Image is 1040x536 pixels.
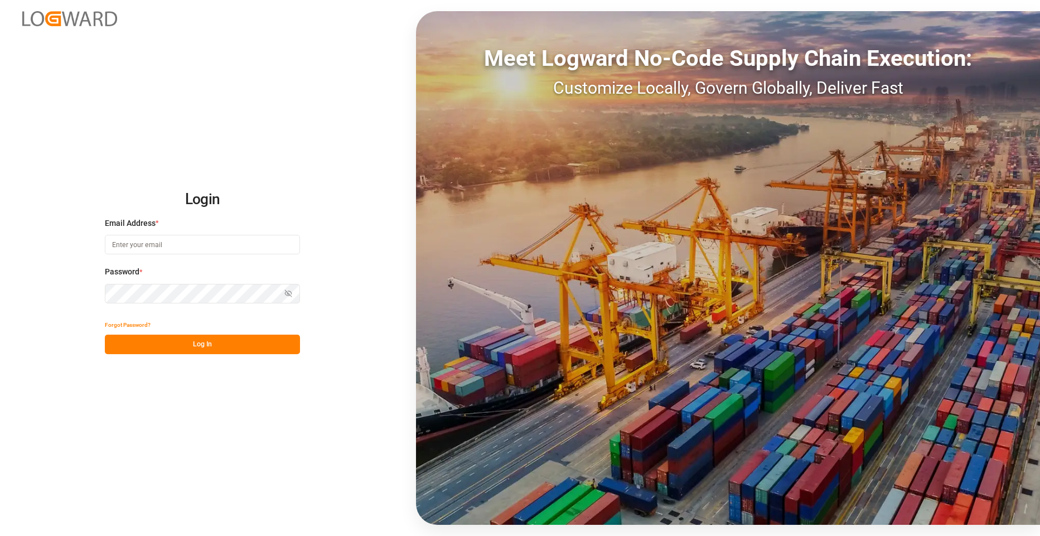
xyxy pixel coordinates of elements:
[105,315,151,335] button: Forgot Password?
[416,75,1040,100] div: Customize Locally, Govern Globally, Deliver Fast
[22,11,117,26] img: Logward_new_orange.png
[105,266,139,278] span: Password
[105,335,300,354] button: Log In
[416,42,1040,75] div: Meet Logward No-Code Supply Chain Execution:
[105,218,156,229] span: Email Address
[105,235,300,254] input: Enter your email
[105,182,300,218] h2: Login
